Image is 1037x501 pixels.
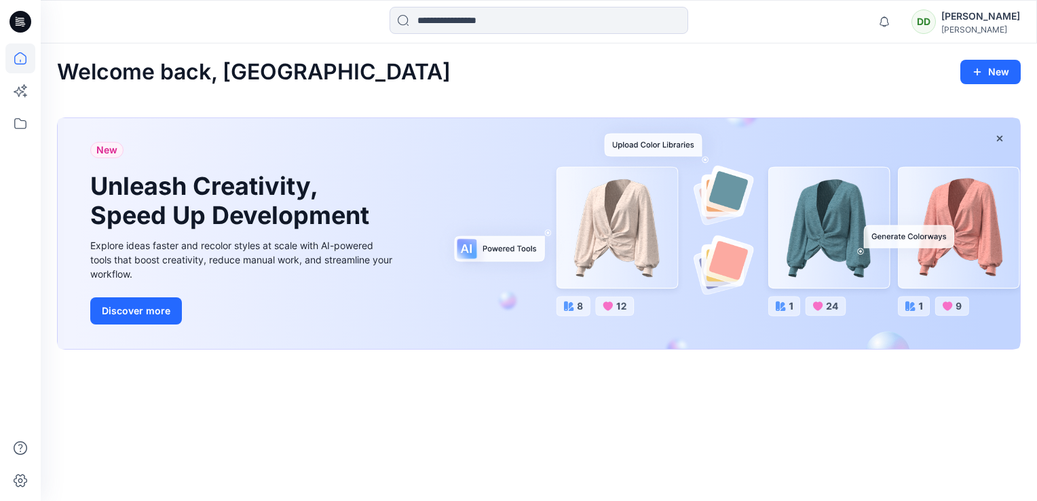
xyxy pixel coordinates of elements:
div: Explore ideas faster and recolor styles at scale with AI-powered tools that boost creativity, red... [90,238,396,281]
h1: Unleash Creativity, Speed Up Development [90,172,375,230]
div: DD [911,10,936,34]
a: Discover more [90,297,396,324]
div: [PERSON_NAME] [941,8,1020,24]
div: [PERSON_NAME] [941,24,1020,35]
button: New [960,60,1021,84]
span: New [96,142,117,158]
button: Discover more [90,297,182,324]
h2: Welcome back, [GEOGRAPHIC_DATA] [57,60,451,85]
